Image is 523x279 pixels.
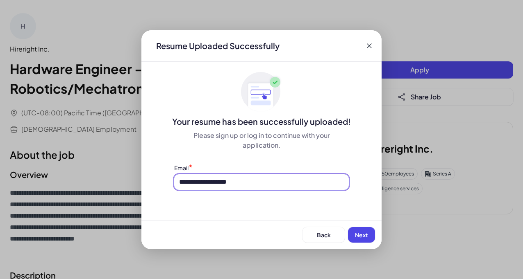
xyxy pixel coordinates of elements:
[302,227,345,243] button: Back
[348,227,375,243] button: Next
[174,164,189,171] label: Email
[317,231,331,239] span: Back
[141,116,382,127] div: Your resume has been successfully uploaded!
[150,40,286,52] div: Resume Uploaded Successfully
[174,130,349,150] div: Please sign up or log in to continue with your application.
[355,231,368,239] span: Next
[241,72,282,112] img: ApplyedMaskGroup3.svg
